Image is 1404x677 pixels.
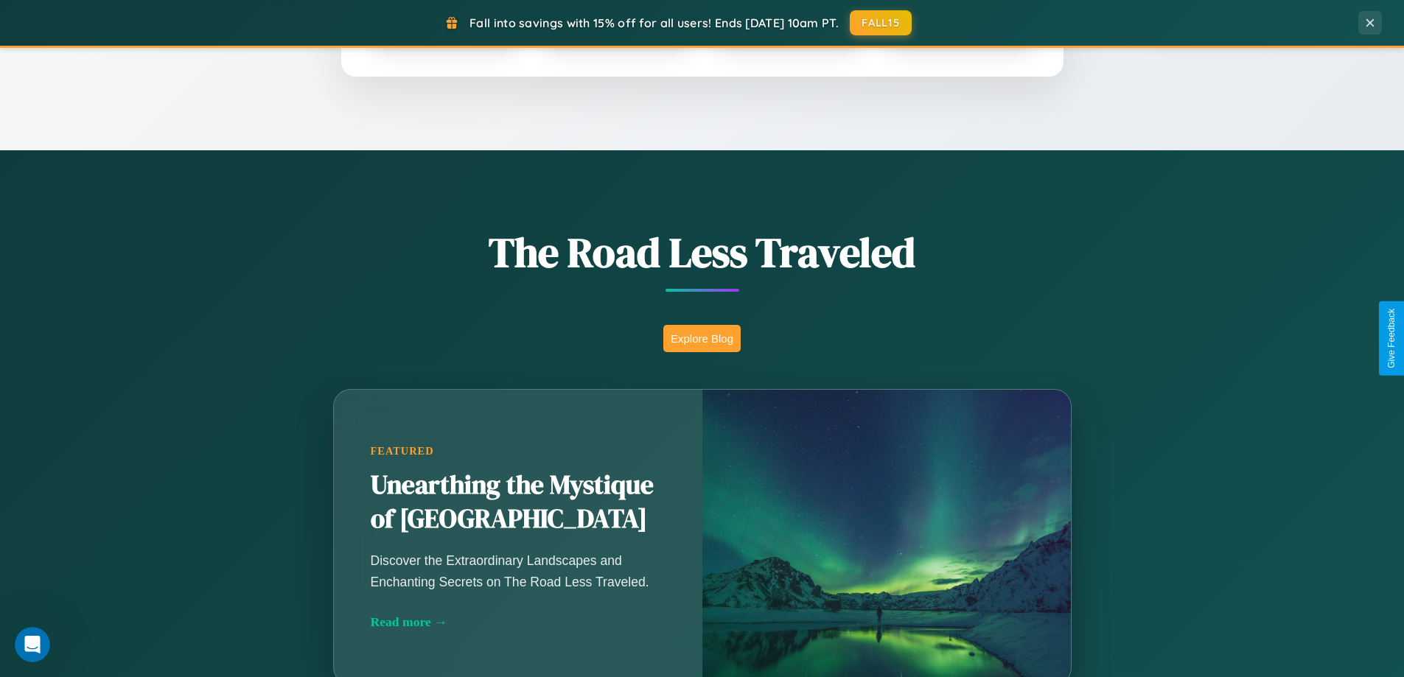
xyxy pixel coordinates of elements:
h1: The Road Less Traveled [260,224,1145,281]
div: Read more → [371,614,666,630]
div: Give Feedback [1386,309,1397,368]
span: Fall into savings with 15% off for all users! Ends [DATE] 10am PT. [469,15,839,30]
iframe: Intercom live chat [15,627,50,662]
button: Explore Blog [663,325,741,352]
button: FALL15 [850,10,912,35]
p: Discover the Extraordinary Landscapes and Enchanting Secrets on The Road Less Traveled. [371,550,666,592]
div: Featured [371,445,666,457]
h2: Unearthing the Mystique of [GEOGRAPHIC_DATA] [371,469,666,536]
